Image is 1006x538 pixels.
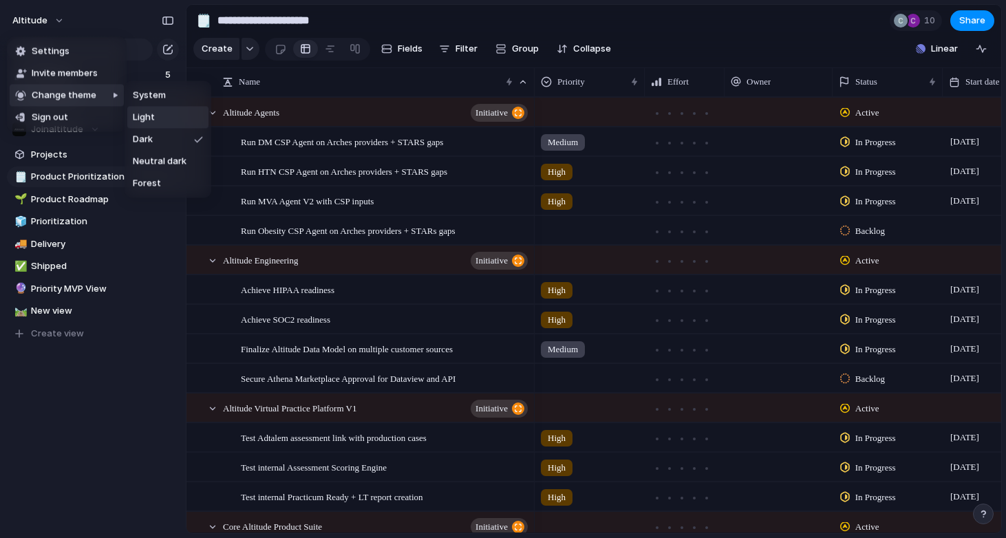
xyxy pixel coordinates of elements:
[32,111,68,125] span: Sign out
[133,89,166,103] span: System
[32,89,96,103] span: Change theme
[133,177,161,191] span: Forest
[32,67,98,80] span: Invite members
[133,111,155,125] span: Light
[32,45,69,58] span: Settings
[133,155,186,169] span: Neutral dark
[133,133,153,147] span: Dark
